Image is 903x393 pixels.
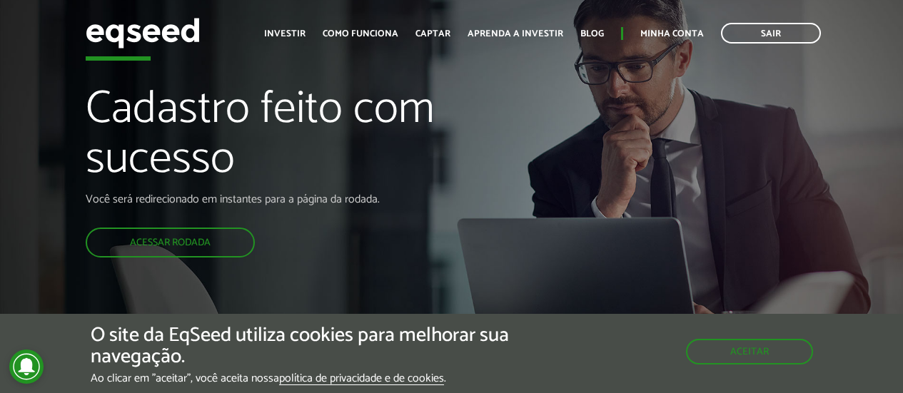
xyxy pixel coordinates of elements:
a: Acessar rodada [86,228,255,257]
img: EqSeed [86,14,200,52]
a: Captar [415,29,450,39]
p: Ao clicar em "aceitar", você aceita nossa . [91,372,524,385]
h1: Cadastro feito com sucesso [86,85,516,193]
button: Aceitar [686,339,813,364]
p: Você será redirecionado em instantes para a página da rodada. [86,193,516,206]
a: Minha conta [640,29,704,39]
a: Aprenda a investir [468,29,563,39]
a: Como funciona [323,29,398,39]
a: Sair [721,23,821,44]
a: Blog [580,29,604,39]
a: política de privacidade e de cookies [279,373,444,385]
a: Investir [264,29,306,39]
h5: O site da EqSeed utiliza cookies para melhorar sua navegação. [91,325,524,369]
